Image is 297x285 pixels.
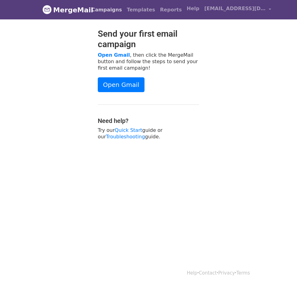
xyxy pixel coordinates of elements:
a: Quick Start [115,127,142,133]
a: Troubleshooting [106,134,145,140]
a: Privacy [218,270,235,276]
div: 聊天小工具 [266,255,297,285]
p: , then click the MergeMail button and follow the steps to send your first email campaign! [98,52,199,71]
p: Try our guide or our guide. [98,127,199,140]
a: Help [184,2,202,15]
img: MergeMail logo [42,5,52,14]
h2: Send your first email campaign [98,29,199,49]
a: [EMAIL_ADDRESS][DOMAIN_NAME] [202,2,274,17]
a: MergeMail [42,3,84,16]
a: Open Gmail [98,52,130,58]
a: Open Gmail [98,77,145,92]
a: Campaigns [89,4,124,16]
a: Reports [158,4,184,16]
a: Terms [236,270,250,276]
a: Contact [199,270,217,276]
span: [EMAIL_ADDRESS][DOMAIN_NAME] [204,5,266,12]
a: Help [187,270,197,276]
h4: Need help? [98,117,199,124]
a: Templates [124,4,157,16]
iframe: Chat Widget [266,255,297,285]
